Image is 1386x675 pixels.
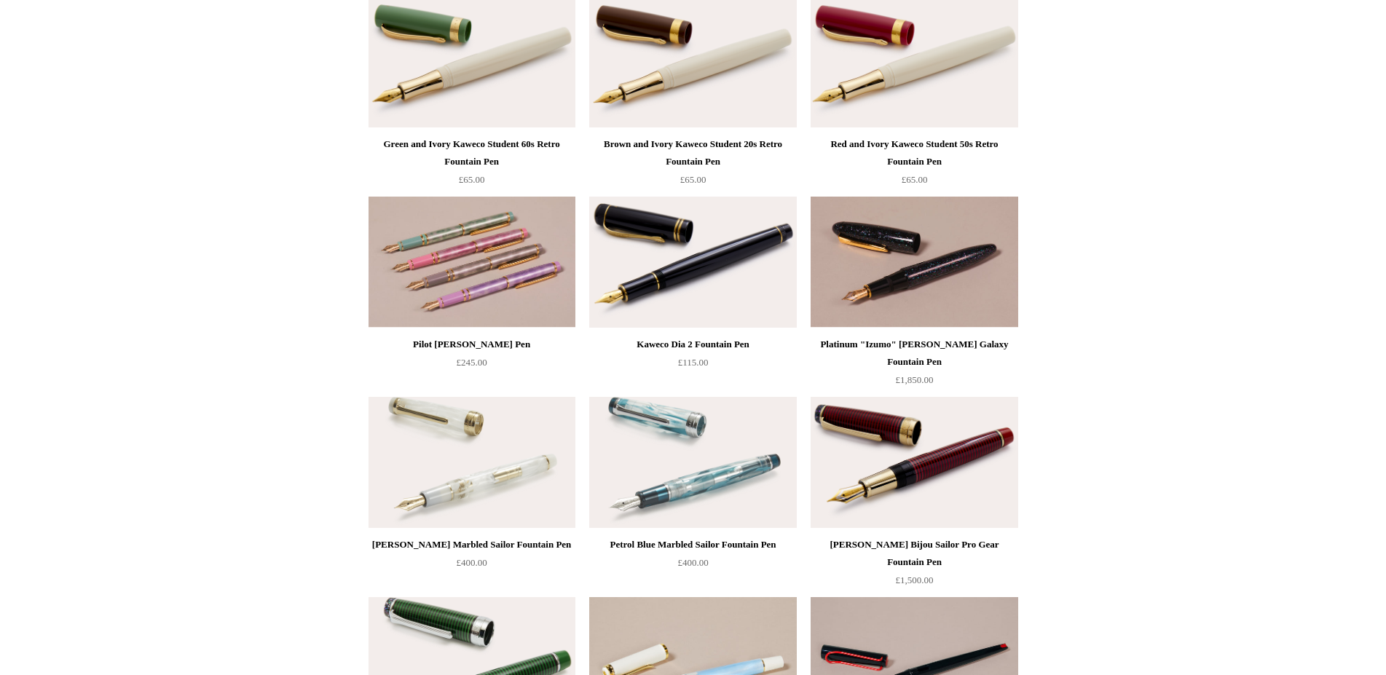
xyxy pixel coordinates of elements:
div: Petrol Blue Marbled Sailor Fountain Pen [593,536,792,553]
a: [PERSON_NAME] Marbled Sailor Fountain Pen £400.00 [369,536,575,596]
img: Kaweco Dia 2 Fountain Pen [589,197,796,328]
div: [PERSON_NAME] Marbled Sailor Fountain Pen [372,536,572,553]
span: £65.00 [902,174,928,185]
span: £65.00 [680,174,706,185]
span: £400.00 [456,557,487,568]
div: Brown and Ivory Kaweco Student 20s Retro Fountain Pen [593,135,792,170]
div: Green and Ivory Kaweco Student 60s Retro Fountain Pen [372,135,572,170]
a: Petrol Blue Marbled Sailor Fountain Pen £400.00 [589,536,796,596]
a: Ruby Wajima Bijou Sailor Pro Gear Fountain Pen Ruby Wajima Bijou Sailor Pro Gear Fountain Pen [811,397,1017,528]
a: Platinum "Izumo" Raden Galaxy Fountain Pen Platinum "Izumo" Raden Galaxy Fountain Pen [811,197,1017,328]
a: Green and Ivory Kaweco Student 60s Retro Fountain Pen £65.00 [369,135,575,195]
div: Pilot [PERSON_NAME] Pen [372,336,572,353]
div: Kaweco Dia 2 Fountain Pen [593,336,792,353]
a: Kaweco Dia 2 Fountain Pen £115.00 [589,336,796,395]
a: Platinum "Izumo" [PERSON_NAME] Galaxy Fountain Pen £1,850.00 [811,336,1017,395]
div: [PERSON_NAME] Bijou Sailor Pro Gear Fountain Pen [814,536,1014,571]
span: £245.00 [456,357,487,368]
span: £115.00 [678,357,709,368]
span: £1,850.00 [896,374,934,385]
img: Pearl White Marbled Sailor Fountain Pen [369,397,575,528]
img: Ruby Wajima Bijou Sailor Pro Gear Fountain Pen [811,397,1017,528]
div: Platinum "Izumo" [PERSON_NAME] Galaxy Fountain Pen [814,336,1014,371]
a: Pilot Grance Fountain Pen Pilot Grance Fountain Pen [369,197,575,328]
a: Kaweco Dia 2 Fountain Pen Kaweco Dia 2 Fountain Pen [589,197,796,328]
a: [PERSON_NAME] Bijou Sailor Pro Gear Fountain Pen £1,500.00 [811,536,1017,596]
a: Petrol Blue Marbled Sailor Fountain Pen Petrol Blue Marbled Sailor Fountain Pen [589,397,796,528]
a: Red and Ivory Kaweco Student 50s Retro Fountain Pen £65.00 [811,135,1017,195]
a: Pilot [PERSON_NAME] Pen £245.00 [369,336,575,395]
a: Pearl White Marbled Sailor Fountain Pen Pearl White Marbled Sailor Fountain Pen [369,397,575,528]
span: £65.00 [459,174,485,185]
img: Petrol Blue Marbled Sailor Fountain Pen [589,397,796,528]
img: Pilot Grance Fountain Pen [369,197,575,328]
a: Brown and Ivory Kaweco Student 20s Retro Fountain Pen £65.00 [589,135,796,195]
span: £400.00 [677,557,708,568]
div: Red and Ivory Kaweco Student 50s Retro Fountain Pen [814,135,1014,170]
span: £1,500.00 [896,575,934,585]
img: Platinum "Izumo" Raden Galaxy Fountain Pen [811,197,1017,328]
